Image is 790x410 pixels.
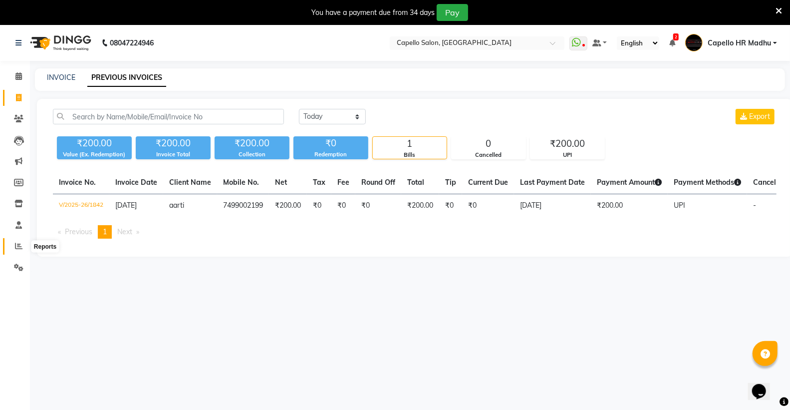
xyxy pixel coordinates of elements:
[53,194,109,218] td: V/2025-26/1842
[407,178,424,187] span: Total
[169,178,211,187] span: Client Name
[462,194,514,218] td: ₹0
[57,136,132,150] div: ₹200.00
[468,178,508,187] span: Current Due
[514,194,591,218] td: [DATE]
[117,227,132,236] span: Next
[748,370,780,400] iframe: chat widget
[452,137,526,151] div: 0
[31,241,59,253] div: Reports
[103,227,107,236] span: 1
[530,137,604,151] div: ₹200.00
[591,194,668,218] td: ₹200.00
[115,201,137,210] span: [DATE]
[215,136,289,150] div: ₹200.00
[361,178,395,187] span: Round Off
[674,201,685,210] span: UPI
[136,136,211,150] div: ₹200.00
[337,178,349,187] span: Fee
[313,178,325,187] span: Tax
[597,178,662,187] span: Payment Amount
[293,136,368,150] div: ₹0
[355,194,401,218] td: ₹0
[674,178,741,187] span: Payment Methods
[53,225,777,239] nav: Pagination
[669,38,675,47] a: 2
[673,33,679,40] span: 2
[307,194,331,218] td: ₹0
[437,4,468,21] button: Pay
[749,112,770,121] span: Export
[169,201,184,210] span: aarti
[373,137,447,151] div: 1
[685,34,703,51] img: Capello HR Madhu
[708,38,771,48] span: Capello HR Madhu
[373,151,447,159] div: Bills
[439,194,462,218] td: ₹0
[530,151,604,159] div: UPI
[115,178,157,187] span: Invoice Date
[293,150,368,159] div: Redemption
[65,227,92,236] span: Previous
[311,7,435,18] div: You have a payment due from 34 days
[269,194,307,218] td: ₹200.00
[25,29,94,57] img: logo
[59,178,96,187] span: Invoice No.
[47,73,75,82] a: INVOICE
[57,150,132,159] div: Value (Ex. Redemption)
[223,178,259,187] span: Mobile No.
[53,109,284,124] input: Search by Name/Mobile/Email/Invoice No
[110,29,154,57] b: 08047224946
[87,69,166,87] a: PREVIOUS INVOICES
[331,194,355,218] td: ₹0
[217,194,269,218] td: 7499002199
[452,151,526,159] div: Cancelled
[445,178,456,187] span: Tip
[215,150,289,159] div: Collection
[275,178,287,187] span: Net
[736,109,775,124] button: Export
[753,201,756,210] span: -
[136,150,211,159] div: Invoice Total
[520,178,585,187] span: Last Payment Date
[401,194,439,218] td: ₹200.00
